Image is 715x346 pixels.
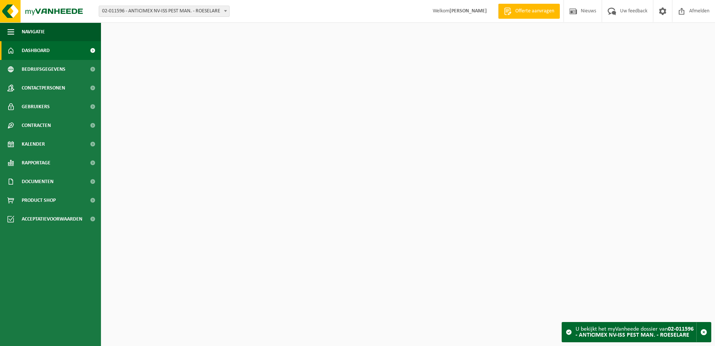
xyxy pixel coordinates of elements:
span: Product Shop [22,191,56,210]
span: 02-011596 - ANTICIMEX NV-ISS PEST MAN. - ROESELARE [99,6,230,17]
a: Offerte aanvragen [498,4,560,19]
strong: [PERSON_NAME] [449,8,487,14]
div: U bekijkt het myVanheede dossier van [576,322,696,342]
span: Navigatie [22,22,45,41]
span: Contracten [22,116,51,135]
span: Kalender [22,135,45,154]
span: 02-011596 - ANTICIMEX NV-ISS PEST MAN. - ROESELARE [99,6,229,16]
span: Bedrijfsgegevens [22,60,65,79]
span: Contactpersonen [22,79,65,97]
span: Documenten [22,172,53,191]
span: Gebruikers [22,97,50,116]
strong: 02-011596 - ANTICIMEX NV-ISS PEST MAN. - ROESELARE [576,326,694,338]
span: Acceptatievoorwaarden [22,210,82,228]
span: Offerte aanvragen [513,7,556,15]
span: Dashboard [22,41,50,60]
span: Rapportage [22,154,50,172]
